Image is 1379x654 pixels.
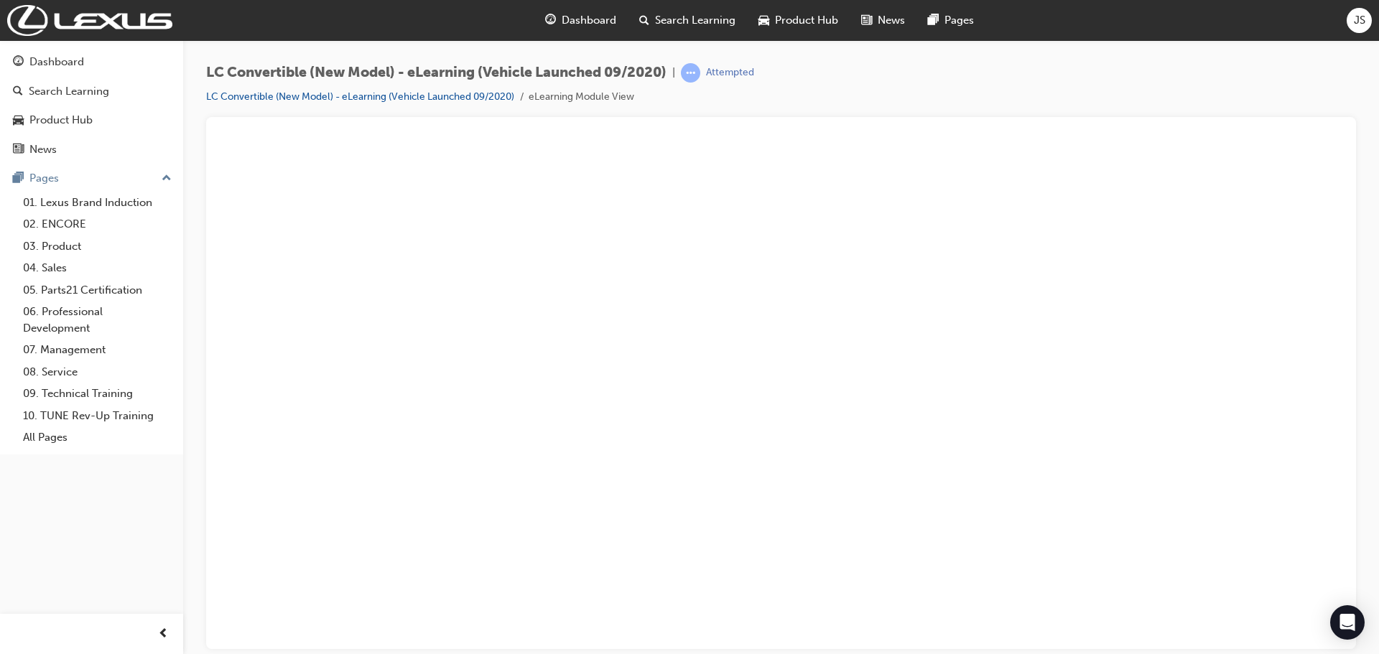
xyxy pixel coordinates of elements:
[29,83,109,100] div: Search Learning
[29,54,84,70] div: Dashboard
[29,170,59,187] div: Pages
[17,301,177,339] a: 06. Professional Development
[17,257,177,279] a: 04. Sales
[529,89,634,106] li: eLearning Module View
[6,107,177,134] a: Product Hub
[17,361,177,383] a: 08. Service
[672,65,675,81] span: |
[7,5,172,36] img: Trak
[1354,12,1365,29] span: JS
[6,49,177,75] a: Dashboard
[6,78,177,105] a: Search Learning
[928,11,939,29] span: pages-icon
[6,165,177,192] button: Pages
[6,46,177,165] button: DashboardSearch LearningProduct HubNews
[534,6,628,35] a: guage-iconDashboard
[17,235,177,258] a: 03. Product
[17,405,177,427] a: 10. TUNE Rev-Up Training
[17,213,177,235] a: 02. ENCORE
[17,339,177,361] a: 07. Management
[206,90,514,103] a: LC Convertible (New Model) - eLearning (Vehicle Launched 09/2020)
[29,141,57,158] div: News
[747,6,850,35] a: car-iconProduct Hub
[639,11,649,29] span: search-icon
[17,279,177,302] a: 05. Parts21 Certification
[861,11,872,29] span: news-icon
[1347,8,1372,33] button: JS
[545,11,556,29] span: guage-icon
[6,136,177,163] a: News
[916,6,985,35] a: pages-iconPages
[944,12,974,29] span: Pages
[206,65,667,81] span: LC Convertible (New Model) - eLearning (Vehicle Launched 09/2020)
[655,12,735,29] span: Search Learning
[628,6,747,35] a: search-iconSearch Learning
[681,63,700,83] span: learningRecordVerb_ATTEMPT-icon
[17,383,177,405] a: 09. Technical Training
[850,6,916,35] a: news-iconNews
[706,66,754,80] div: Attempted
[13,172,24,185] span: pages-icon
[758,11,769,29] span: car-icon
[13,85,23,98] span: search-icon
[13,56,24,69] span: guage-icon
[162,169,172,188] span: up-icon
[158,625,169,643] span: prev-icon
[29,112,93,129] div: Product Hub
[17,192,177,214] a: 01. Lexus Brand Induction
[775,12,838,29] span: Product Hub
[13,144,24,157] span: news-icon
[562,12,616,29] span: Dashboard
[17,426,177,449] a: All Pages
[1330,605,1365,640] div: Open Intercom Messenger
[878,12,905,29] span: News
[13,114,24,127] span: car-icon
